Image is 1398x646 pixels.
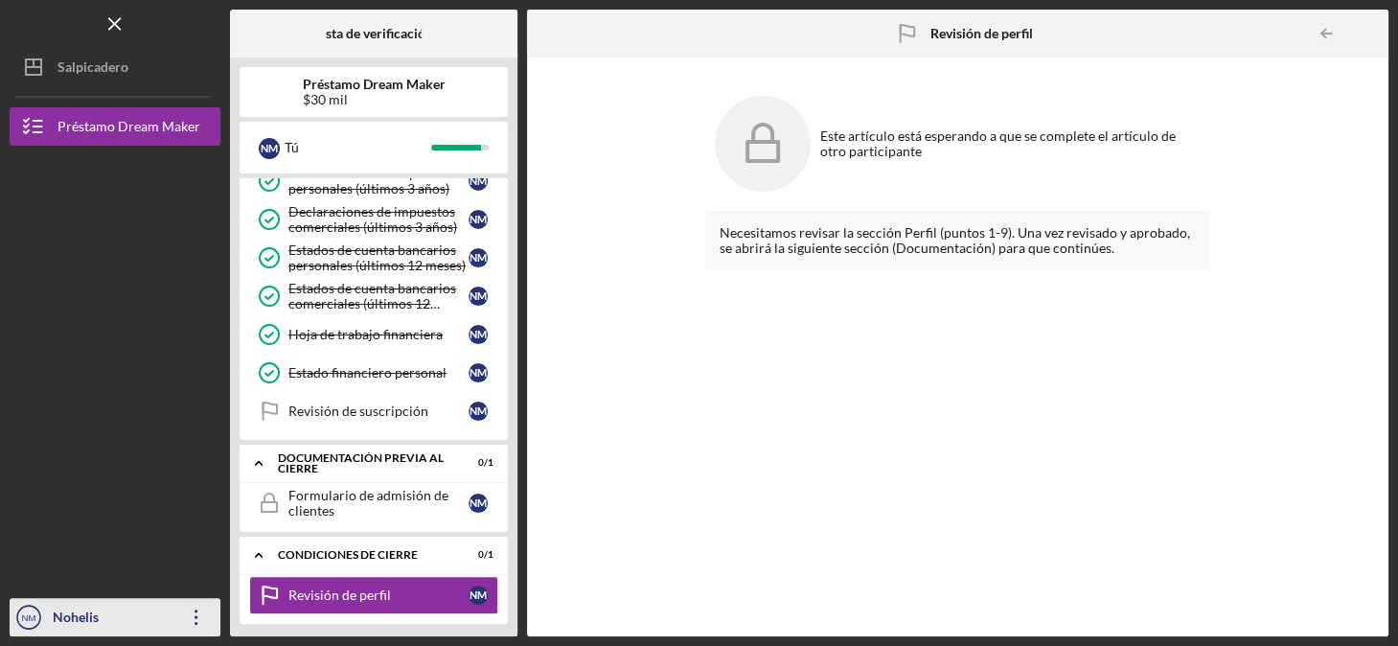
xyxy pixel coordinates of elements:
[249,484,498,522] a: Formulario de admisión de clientesNM
[249,354,498,392] a: Estado financiero personalNM
[469,172,488,191] div: N M
[303,77,446,92] b: Préstamo Dream Maker
[469,494,488,513] div: N M
[10,107,220,146] button: Préstamo Dream Maker
[57,107,200,150] div: Préstamo Dream Maker
[469,363,488,382] div: N M
[459,457,493,469] div: 0 / 1
[249,200,498,239] a: Declaraciones de impuestos comerciales (últimos 3 años)NM
[469,248,488,267] div: N M
[249,277,498,315] a: Estados de cuenta bancarios comerciales (últimos 12 meses)NM
[720,225,1196,256] div: Necesitamos revisar la sección Perfil (puntos 1-9). Una vez revisado y aprobado, se abrirá la sig...
[288,204,469,235] div: Declaraciones de impuestos comerciales (últimos 3 años)
[285,131,431,164] div: Tú
[57,48,128,91] div: Salpicadero
[249,576,498,614] a: Revisión de perfilNM
[469,402,488,421] div: N M
[288,327,469,342] div: Hoja de trabajo financiera
[10,48,220,86] button: Salpicadero
[288,242,469,273] div: Estados de cuenta bancarios personales (últimos 12 meses)
[288,365,469,381] div: Estado financiero personal
[469,325,488,344] div: N M
[288,166,469,196] div: Declaraciones de impuestos personales (últimos 3 años)
[10,598,220,636] button: NMNohelis [PERSON_NAME]
[288,488,469,519] div: Formulario de admisión de clientes
[249,315,498,354] a: Hoja de trabajo financieraNM
[469,586,488,605] div: N M
[249,392,498,430] a: Revisión de suscripciónNM
[469,210,488,229] div: N M
[249,162,498,200] a: Declaraciones de impuestos personales (últimos 3 años)NM
[459,549,493,561] div: 0 / 1
[288,588,469,603] div: Revisión de perfil
[469,287,488,306] div: N M
[278,452,446,474] div: Documentación previa al cierre
[259,138,280,159] div: N M
[315,26,433,41] b: Lista de verificación
[278,549,446,561] div: Condiciones de cierre
[22,612,36,623] text: NM
[930,26,1033,41] b: Revisión de perfil
[303,92,446,107] div: $30 mil
[288,281,469,311] div: Estados de cuenta bancarios comerciales (últimos 12 meses)
[288,404,469,419] div: Revisión de suscripción
[249,239,498,277] a: Estados de cuenta bancarios personales (últimos 12 meses)NM
[820,128,1201,159] div: Este artículo está esperando a que se complete el artículo de otro participante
